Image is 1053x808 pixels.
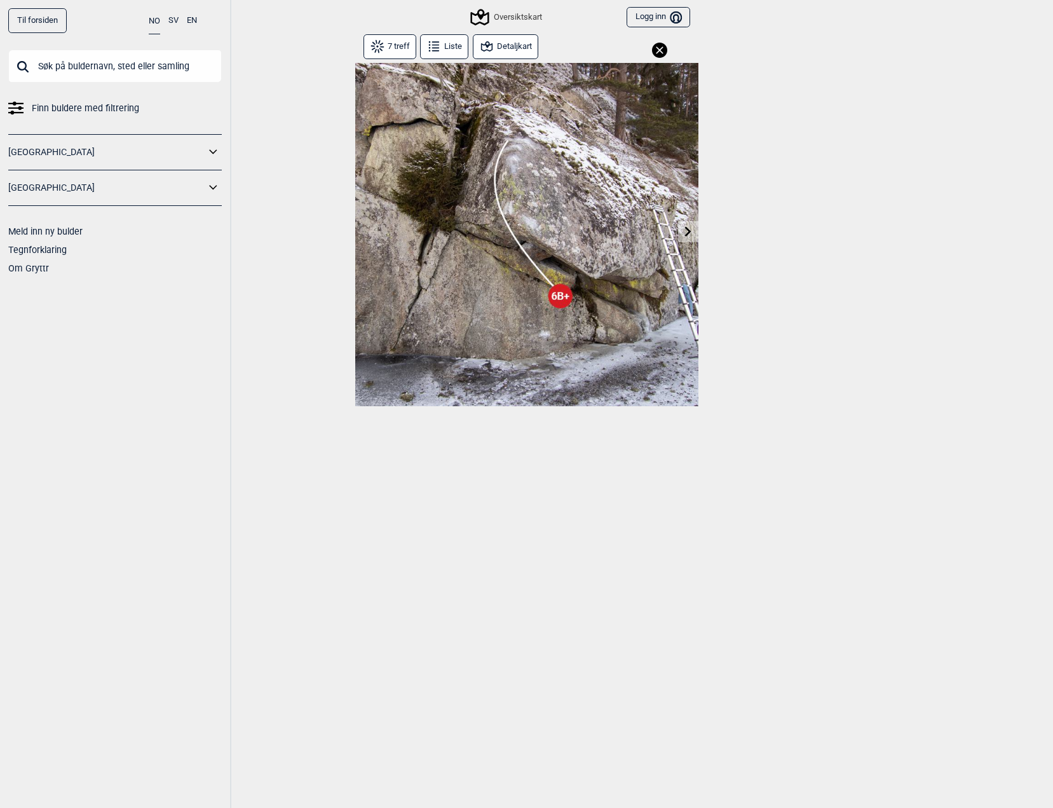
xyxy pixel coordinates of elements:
input: Søk på buldernavn, sted eller samling [8,50,222,83]
a: Om Gryttr [8,263,49,273]
a: Tegnforklaring [8,245,67,255]
span: Finn buldere med filtrering [32,99,139,118]
a: [GEOGRAPHIC_DATA] [8,179,205,197]
button: EN [187,8,197,33]
button: 7 treff [363,34,416,59]
button: SV [168,8,179,33]
button: Logg inn [627,7,690,28]
div: Oversiktskart [472,10,542,25]
a: Til forsiden [8,8,67,33]
button: NO [149,8,160,34]
img: Prekambrium 210131 [355,63,698,406]
button: Liste [420,34,468,59]
button: Detaljkart [473,34,538,59]
a: Finn buldere med filtrering [8,99,222,118]
a: [GEOGRAPHIC_DATA] [8,143,205,161]
a: Meld inn ny bulder [8,226,83,236]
